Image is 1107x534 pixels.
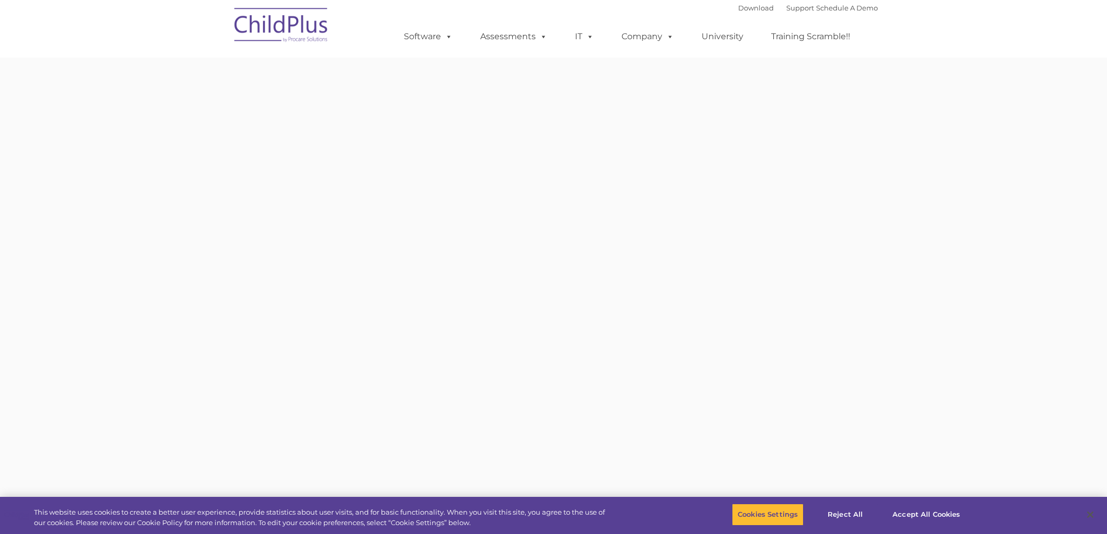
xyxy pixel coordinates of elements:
a: Schedule A Demo [816,4,878,12]
font: | [738,4,878,12]
button: Cookies Settings [732,504,804,526]
a: University [691,26,754,47]
a: Company [611,26,684,47]
a: Download [738,4,774,12]
a: IT [564,26,604,47]
button: Close [1079,503,1102,526]
div: This website uses cookies to create a better user experience, provide statistics about user visit... [34,507,609,528]
a: Assessments [470,26,558,47]
a: Software [393,26,463,47]
img: ChildPlus by Procare Solutions [229,1,334,53]
button: Reject All [812,504,878,526]
a: Support [786,4,814,12]
a: Training Scramble!! [761,26,861,47]
button: Accept All Cookies [887,504,966,526]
